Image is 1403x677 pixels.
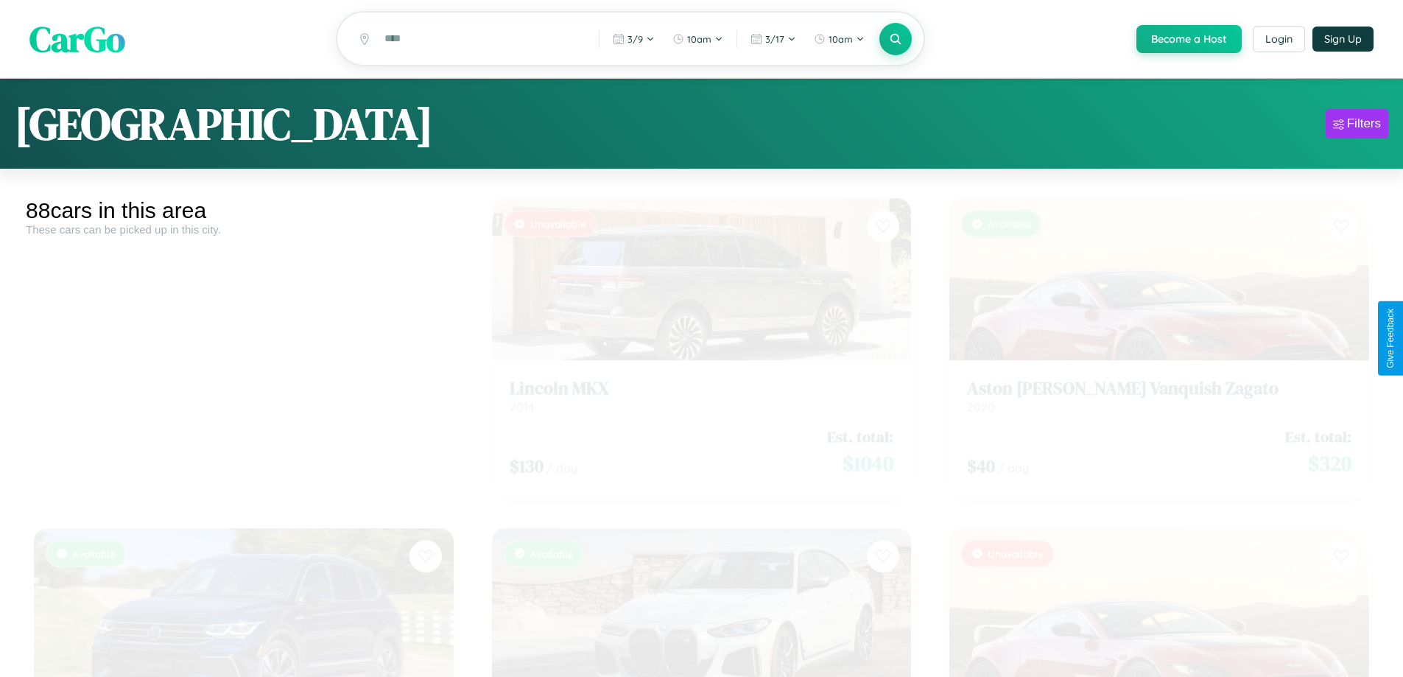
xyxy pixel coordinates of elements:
[1285,413,1351,434] span: Est. total:
[687,33,711,45] span: 10am
[29,15,125,63] span: CarGo
[665,27,731,51] button: 10am
[806,27,872,51] button: 10am
[15,94,433,154] h1: [GEOGRAPHIC_DATA]
[530,534,574,547] span: Available
[827,413,893,434] span: Est. total:
[605,27,662,51] button: 3/9
[510,386,535,401] span: 2014
[26,223,462,236] div: These cars can be picked up in this city.
[1253,26,1305,52] button: Login
[510,441,544,465] span: $ 130
[1385,309,1396,368] div: Give Feedback
[998,447,1029,462] span: / day
[627,33,643,45] span: 3 / 9
[546,447,577,462] span: / day
[967,441,995,465] span: $ 40
[967,386,995,401] span: 2020
[843,435,893,465] span: $ 1040
[26,198,462,223] div: 88 cars in this area
[72,534,116,547] span: Available
[967,365,1351,401] a: Aston [PERSON_NAME] Vanquish Zagato2020
[743,27,804,51] button: 3/17
[510,365,894,401] a: Lincoln MKX2014
[530,204,586,217] span: Unavailable
[765,33,784,45] span: 3 / 17
[988,534,1044,547] span: Unavailable
[1136,25,1242,53] button: Become a Host
[1312,27,1374,52] button: Sign Up
[1326,109,1388,138] button: Filters
[967,365,1351,386] h3: Aston [PERSON_NAME] Vanquish Zagato
[1347,116,1381,131] div: Filters
[988,204,1031,217] span: Available
[510,365,894,386] h3: Lincoln MKX
[1308,435,1351,465] span: $ 320
[829,33,853,45] span: 10am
